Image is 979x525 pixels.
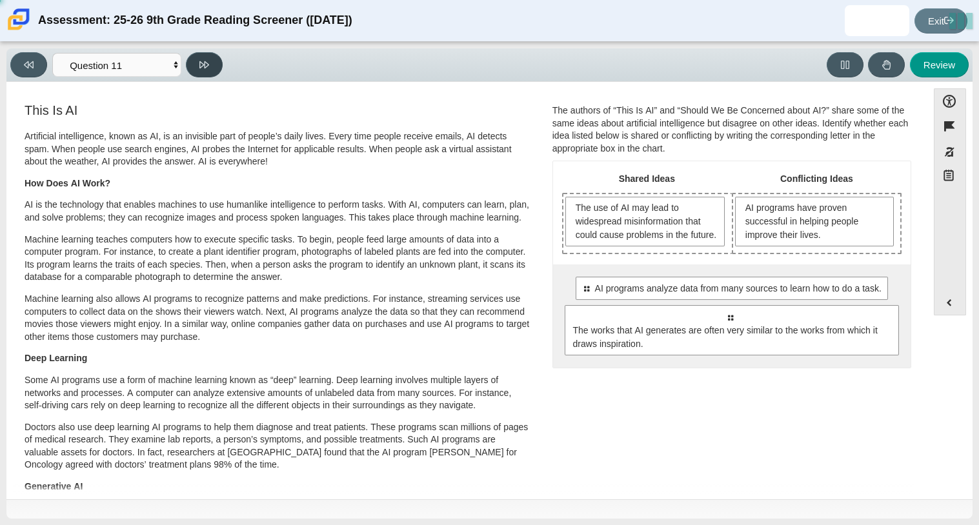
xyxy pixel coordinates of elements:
button: Raise Your Hand [868,52,905,77]
span: The use of AI may lead to widespread misinformation that could cause problems in the future. [565,197,725,246]
div: Drop response in row 1 of column 2 (Conflicting Ideas) [733,194,900,253]
p: AI is the technology that enables machines to use humanlike intelligence to perform tasks. With A... [25,199,531,224]
th: Conflicting Ideas [732,170,902,193]
span: AI programs analyze data from many sources to learn how to do a task. [595,282,882,295]
span: The works that AI generates are often very similar to the works from which it draws inspiration. [573,324,893,351]
div: Drop response in row 1 of column 1 (Shared Ideas) [563,194,732,253]
button: Notepad [934,164,966,191]
button: Review [910,52,969,77]
div: Assessment: 25-26 9th Grade Reading Screener ([DATE]) [38,5,352,36]
button: Flag item [934,114,966,139]
img: Carmen School of Science & Technology [5,6,32,33]
b: Generative AI [25,480,83,492]
b: How Does AI Work? [25,177,110,189]
a: Exit [914,8,967,34]
p: Machine learning also allows AI programs to recognize patterns and make predictions. For instance... [25,293,531,343]
div: The works that AI generates are often very similar to the works from which it draws inspiration. [565,305,899,355]
b: Deep Learning [25,352,87,364]
span: AI programs have proven successful in helping people improve their lives. [735,197,893,246]
img: alexiz.diazsoto.a9m9pH [867,10,887,31]
h3: This Is AI [25,103,531,117]
button: Open Accessibility Menu [934,88,966,114]
div: Assessment items [13,88,921,494]
button: Expand menu. Displays the button labels. [934,290,965,315]
p: Artificial intelligence, known as AI, is an invisible part of people’s daily lives. Every time pe... [25,130,531,168]
a: Carmen School of Science & Technology [5,24,32,35]
div: 2 possible responses, select a response to begin moving the response to the desired drop area or ... [553,264,911,368]
div: The authors of “This Is AI” and “Should We Be Concerned about AI?” share some of the same ideas a... [552,104,911,155]
p: Some AI programs use a form of machine learning known as “deep” learning. Deep learning involves ... [25,374,531,412]
p: Machine learning teaches computers how to execute specific tasks. To begin, people feed large amo... [25,233,531,284]
div: AI programs analyze data from many sources to learn how to do a task. [576,277,887,300]
button: Toggle response masking [934,139,966,164]
span: The use of AI may lead to widespread misinformation that could cause problems in the future. [576,201,718,242]
p: Doctors also use deep learning AI programs to help them diagnose and treat patients. These progra... [25,421,531,471]
th: Shared Ideas [562,170,732,193]
span: AI programs have proven successful in helping people improve their lives. [745,201,887,242]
